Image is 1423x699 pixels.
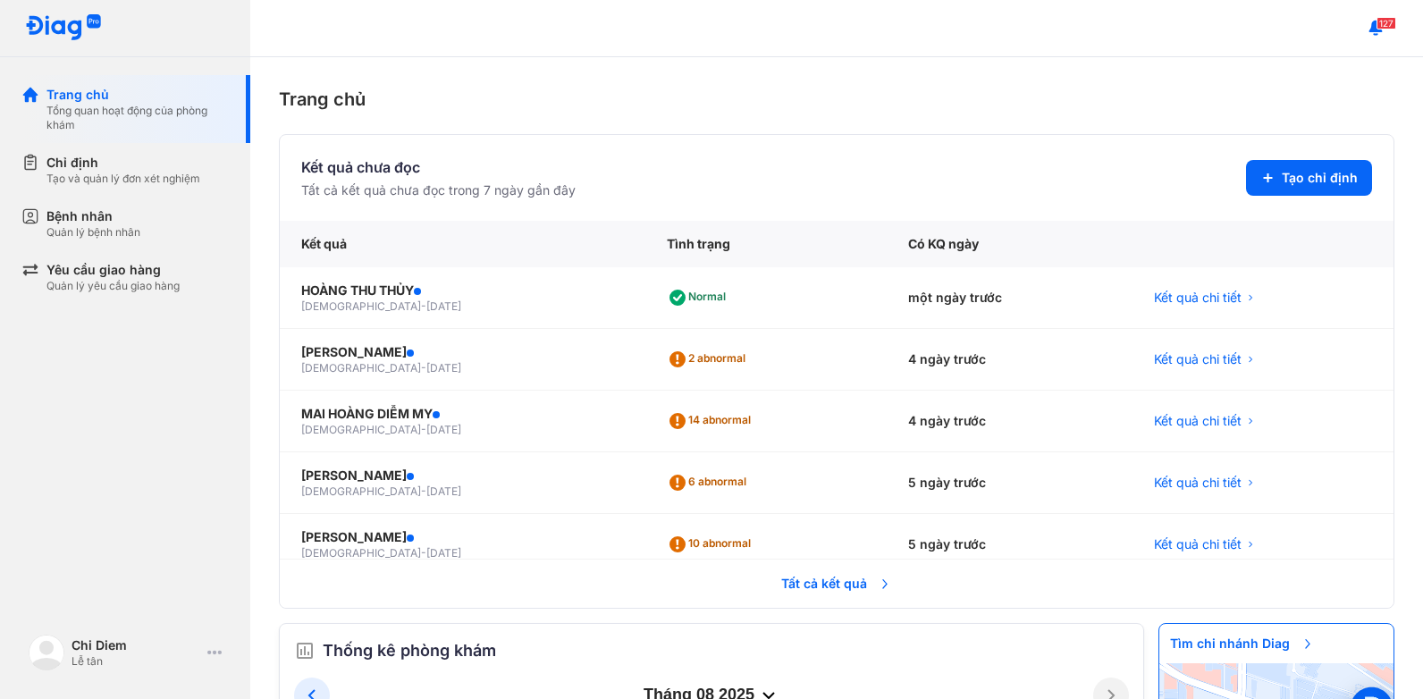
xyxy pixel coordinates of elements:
[301,343,624,361] div: [PERSON_NAME]
[1154,412,1242,430] span: Kết quả chi tiết
[280,221,645,267] div: Kết quả
[46,279,180,293] div: Quản lý yêu cầu giao hàng
[426,546,461,560] span: [DATE]
[279,86,1394,113] div: Trang chủ
[301,299,421,313] span: [DEMOGRAPHIC_DATA]
[301,405,624,423] div: MAI HOÀNG DIỄM MY
[426,361,461,375] span: [DATE]
[301,282,624,299] div: HOÀNG THU THỦY
[46,225,140,240] div: Quản lý bệnh nhân
[887,267,1133,329] div: một ngày trước
[25,14,102,42] img: logo
[667,407,758,435] div: 14 abnormal
[426,484,461,498] span: [DATE]
[29,635,64,670] img: logo
[1154,289,1242,307] span: Kết quả chi tiết
[46,104,229,132] div: Tổng quan hoạt động của phòng khám
[301,181,576,199] div: Tất cả kết quả chưa đọc trong 7 ngày gần đây
[301,423,421,436] span: [DEMOGRAPHIC_DATA]
[426,423,461,436] span: [DATE]
[301,156,576,178] div: Kết quả chưa đọc
[1246,160,1372,196] button: Tạo chỉ định
[887,221,1133,267] div: Có KQ ngày
[301,361,421,375] span: [DEMOGRAPHIC_DATA]
[46,172,200,186] div: Tạo và quản lý đơn xét nghiệm
[421,361,426,375] span: -
[46,86,229,104] div: Trang chủ
[301,546,421,560] span: [DEMOGRAPHIC_DATA]
[421,546,426,560] span: -
[72,654,200,669] div: Lễ tân
[46,154,200,172] div: Chỉ định
[667,345,753,374] div: 2 abnormal
[294,640,316,661] img: order.5a6da16c.svg
[301,528,624,546] div: [PERSON_NAME]
[1154,350,1242,368] span: Kết quả chi tiết
[887,452,1133,514] div: 5 ngày trước
[426,299,461,313] span: [DATE]
[421,423,426,436] span: -
[1154,474,1242,492] span: Kết quả chi tiết
[1282,169,1358,187] span: Tạo chỉ định
[72,636,200,654] div: Chi Diem
[301,484,421,498] span: [DEMOGRAPHIC_DATA]
[887,391,1133,452] div: 4 ngày trước
[667,468,754,497] div: 6 abnormal
[323,638,496,663] span: Thống kê phòng khám
[1377,17,1396,29] span: 127
[770,564,903,603] span: Tất cả kết quả
[887,329,1133,391] div: 4 ngày trước
[1154,535,1242,553] span: Kết quả chi tiết
[667,283,733,312] div: Normal
[46,207,140,225] div: Bệnh nhân
[421,484,426,498] span: -
[1159,624,1326,663] span: Tìm chi nhánh Diag
[667,530,758,559] div: 10 abnormal
[645,221,887,267] div: Tình trạng
[421,299,426,313] span: -
[887,514,1133,576] div: 5 ngày trước
[301,467,624,484] div: [PERSON_NAME]
[46,261,180,279] div: Yêu cầu giao hàng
